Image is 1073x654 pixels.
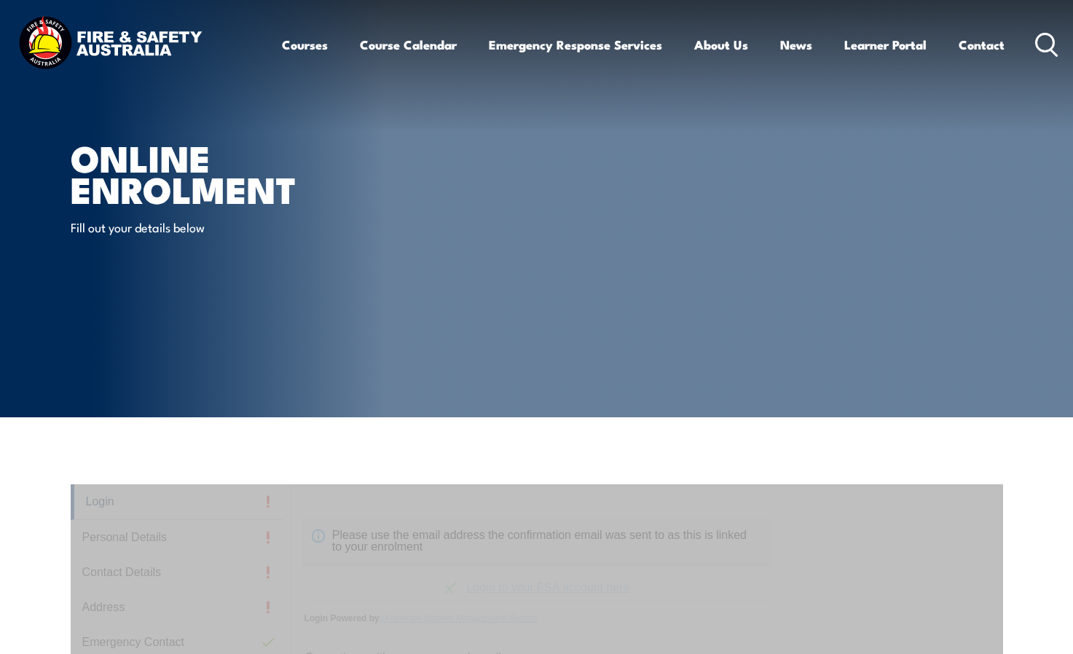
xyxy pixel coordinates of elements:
[489,25,662,64] a: Emergency Response Services
[71,218,337,235] p: Fill out your details below
[780,25,812,64] a: News
[694,25,748,64] a: About Us
[282,25,328,64] a: Courses
[360,25,457,64] a: Course Calendar
[71,141,431,204] h1: Online Enrolment
[959,25,1005,64] a: Contact
[844,25,927,64] a: Learner Portal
